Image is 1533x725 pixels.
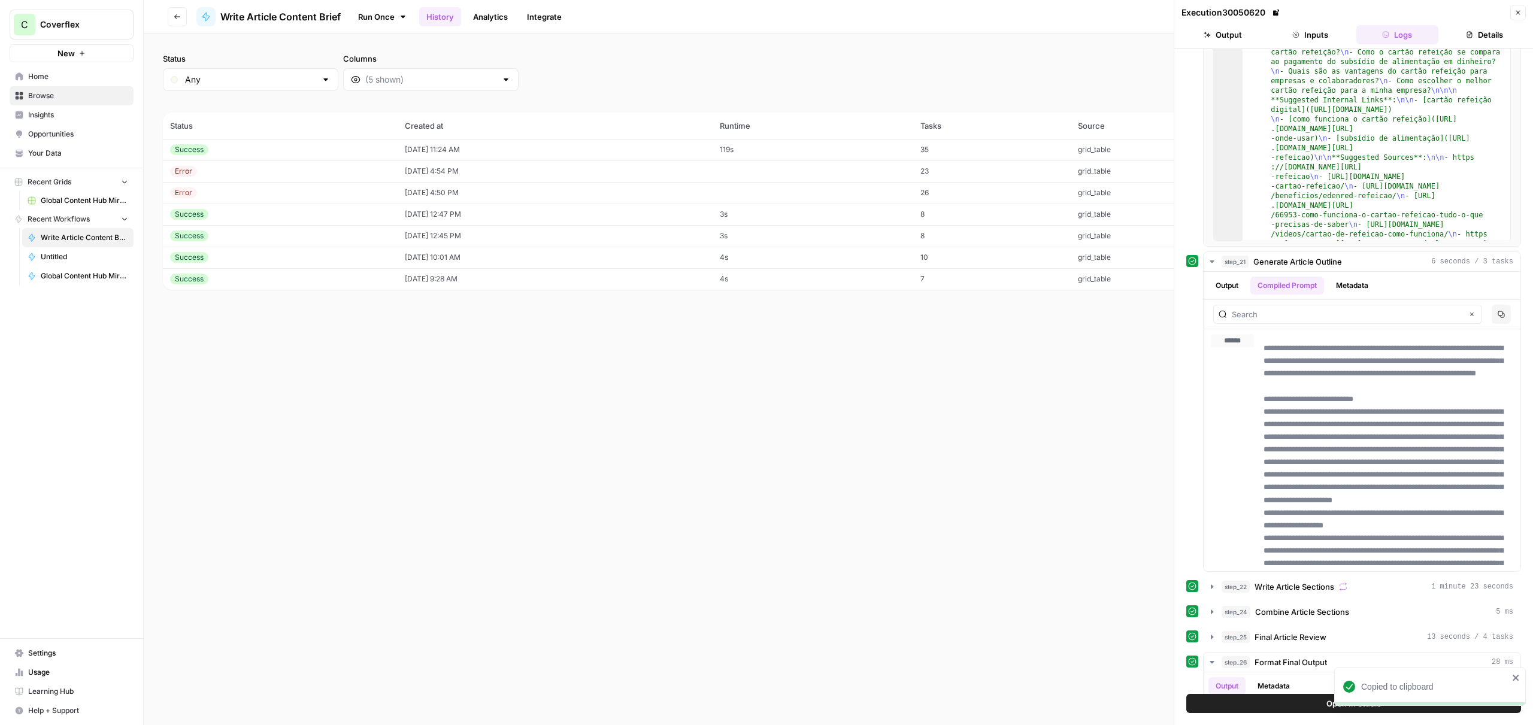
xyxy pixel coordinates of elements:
button: Compiled Prompt [1250,277,1324,295]
button: Help + Support [10,701,134,720]
td: 7 [913,268,1071,290]
span: 5 ms [1496,606,1513,617]
td: 119s [713,139,913,160]
td: grid_table [1071,247,1281,268]
span: step_25 [1222,631,1250,643]
td: 4s [713,268,913,290]
a: Global Content Hub Mirror Engine [22,266,134,286]
a: Home [10,67,134,86]
td: grid_table [1071,182,1281,204]
div: Error [170,187,197,198]
button: Output [1208,677,1246,695]
label: Status [163,53,338,65]
td: 3s [713,204,913,225]
td: grid_table [1071,225,1281,247]
span: Recent Workflows [28,214,90,225]
span: step_22 [1222,581,1250,593]
td: [DATE] 12:47 PM [398,204,713,225]
a: Global Content Hub Mirror [22,191,134,210]
input: Search [1232,308,1462,320]
button: 1 minute 23 seconds [1204,577,1520,596]
div: Success [170,230,208,241]
span: 13 seconds / 4 tasks [1427,632,1513,642]
span: Opportunities [28,129,128,139]
a: Opportunities [10,125,134,144]
span: step_26 [1222,656,1250,668]
span: 1 minute 23 seconds [1431,581,1513,592]
a: Usage [10,663,134,682]
span: Write Article Sections [1255,581,1334,593]
td: [DATE] 12:45 PM [398,225,713,247]
span: Combine Article Sections [1255,606,1349,618]
span: Generate Article Outline [1253,256,1342,268]
span: (7 records) [163,91,1514,113]
a: Write Article Content Brief [196,7,341,26]
button: Output [1208,277,1246,295]
a: History [419,7,461,26]
span: Settings [28,648,128,659]
a: Write Article Content Brief [22,228,134,247]
div: Success [170,274,208,284]
button: Workspace: Coverflex [10,10,134,40]
span: Learning Hub [28,686,128,697]
input: Any [185,74,316,86]
span: Write Article Content Brief [220,10,341,24]
span: Coverflex [40,19,113,31]
td: grid_table [1071,139,1281,160]
span: step_24 [1222,606,1250,618]
div: Success [170,144,208,155]
td: [DATE] 4:54 PM [398,160,713,182]
th: Source [1071,113,1281,139]
span: Recent Grids [28,177,71,187]
label: Columns [343,53,519,65]
td: grid_table [1071,160,1281,182]
th: Tasks [913,113,1071,139]
a: Run Once [350,7,414,27]
button: Inputs [1269,25,1352,44]
a: Settings [10,644,134,663]
span: Format Final Output [1255,656,1327,668]
button: Recent Grids [10,173,134,191]
button: Details [1443,25,1526,44]
button: Logs [1356,25,1439,44]
span: Your Data [28,148,128,159]
td: grid_table [1071,204,1281,225]
span: Insights [28,110,128,120]
button: Metadata [1329,277,1376,295]
button: Metadata [1250,677,1297,695]
span: 28 ms [1492,657,1513,668]
td: 26 [913,182,1071,204]
td: grid_table [1071,268,1281,290]
span: Write Article Content Brief [41,232,128,243]
td: 8 [913,225,1071,247]
td: 23 [913,160,1071,182]
button: New [10,44,134,62]
a: Integrate [520,7,569,26]
button: 5 ms [1204,602,1520,621]
a: Insights [10,105,134,125]
div: Execution 30050620 [1181,7,1282,19]
button: 6 seconds / 3 tasks [1204,252,1520,271]
div: Error [170,166,197,177]
td: 3s [713,225,913,247]
span: Global Content Hub Mirror Engine [41,271,128,281]
span: Global Content Hub Mirror [41,195,128,206]
a: Untitled [22,247,134,266]
div: 6 seconds / 3 tasks [1204,272,1520,571]
span: Home [28,71,128,82]
td: 35 [913,139,1071,160]
button: Recent Workflows [10,210,134,228]
div: Copied to clipboard [1361,681,1508,693]
span: Usage [28,667,128,678]
span: Browse [28,90,128,101]
a: Your Data [10,144,134,163]
a: Browse [10,86,134,105]
span: Untitled [41,251,128,262]
span: Open In Studio [1326,697,1381,709]
span: C [21,17,28,32]
div: Success [170,252,208,263]
th: Status [163,113,398,139]
td: [DATE] 9:28 AM [398,268,713,290]
span: New [57,47,75,59]
a: Analytics [466,7,515,26]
